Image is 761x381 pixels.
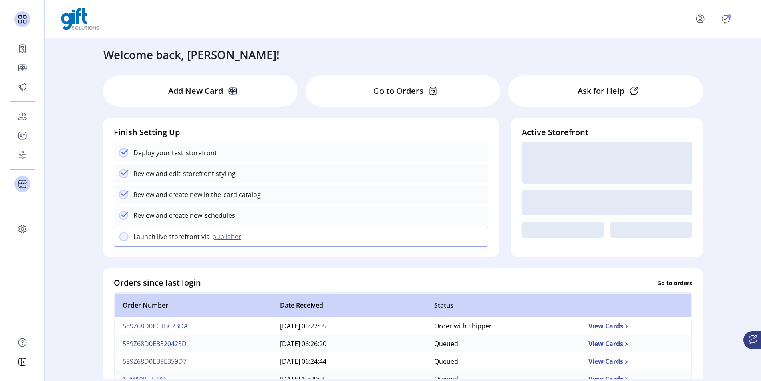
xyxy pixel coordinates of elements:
[580,335,692,353] td: View Cards
[181,169,236,178] p: storefront styling
[168,85,223,97] p: Add New Card
[657,278,692,287] p: Go to orders
[183,148,217,158] p: storefront
[103,46,280,63] h3: Welcome back, [PERSON_NAME]!
[426,335,580,353] td: Queued
[580,317,692,335] td: View Cards
[373,85,423,97] p: Go to Orders
[202,211,235,220] p: schedules
[133,169,181,178] p: Review and edit
[272,317,426,335] td: [DATE] 06:27:05
[426,317,580,335] td: Order with Shipper
[221,190,261,199] p: card catalog
[114,335,272,353] td: 589Z68D0EBE20425D
[684,9,719,28] button: menu
[719,12,732,25] button: Publisher Panel
[133,232,210,241] p: Launch live storefront via
[133,211,202,220] p: Review and create new
[272,293,426,317] th: Date Received
[133,148,183,158] p: Deploy your test
[272,335,426,353] td: [DATE] 06:26:20
[114,126,488,138] h4: Finish Setting Up
[114,353,272,370] td: 589Z68D0EB9E359D7
[426,293,580,317] th: Status
[114,277,201,289] h4: Orders since last login
[61,8,99,30] img: logo
[114,317,272,335] td: 589Z68D0EC1BC23DA
[272,353,426,370] td: [DATE] 06:24:44
[522,126,692,138] h4: Active Storefront
[114,293,272,317] th: Order Number
[580,353,692,370] td: View Cards
[210,232,246,241] button: publisher
[578,85,624,97] p: Ask for Help
[426,353,580,370] td: Queued
[133,190,221,199] p: Review and create new in the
